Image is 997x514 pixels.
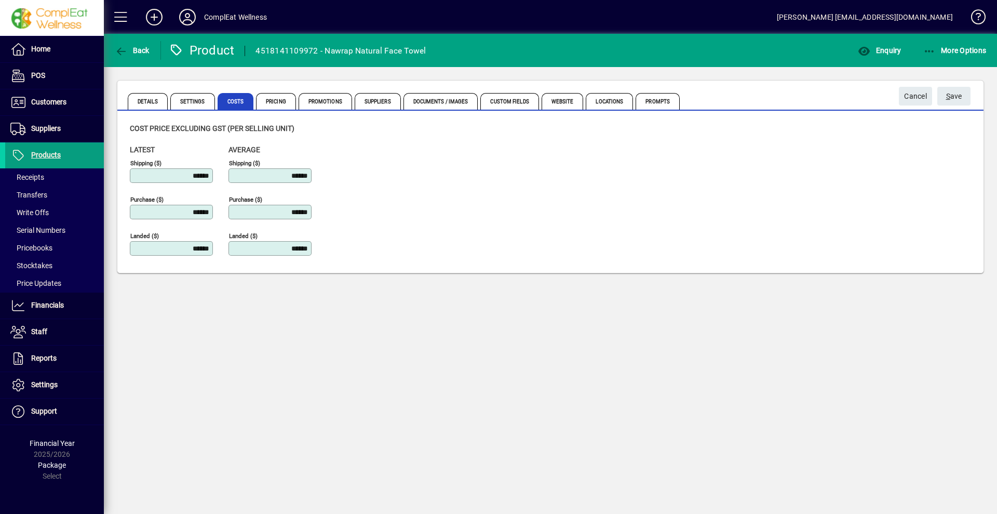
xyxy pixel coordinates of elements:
[31,407,57,415] span: Support
[355,93,401,110] span: Suppliers
[229,160,260,167] mat-label: Shipping ($)
[104,41,161,60] app-page-header-button: Back
[218,93,254,110] span: Costs
[946,88,962,105] span: ave
[5,293,104,319] a: Financials
[31,124,61,133] span: Suppliers
[946,92,950,100] span: S
[31,327,47,336] span: Staff
[229,232,258,240] mat-label: Landed ($)
[858,46,901,55] span: Enquiry
[130,232,159,240] mat-label: Landed ($)
[10,208,49,217] span: Write Offs
[31,380,58,389] span: Settings
[31,98,66,106] span: Customers
[228,146,260,154] span: Average
[923,46,987,55] span: More Options
[5,204,104,221] a: Write Offs
[31,45,50,53] span: Home
[963,2,984,36] a: Knowledge Base
[10,226,65,234] span: Serial Numbers
[5,319,104,345] a: Staff
[130,124,294,133] span: Cost price excluding GST (per selling unit)
[112,41,152,60] button: Back
[31,71,45,80] span: POS
[5,186,104,204] a: Transfers
[10,191,47,199] span: Transfers
[138,8,171,27] button: Add
[899,87,932,106] button: Cancel
[256,93,296,110] span: Pricing
[130,146,155,154] span: Latest
[777,9,953,25] div: [PERSON_NAME] [EMAIL_ADDRESS][DOMAIN_NAME]
[38,461,66,469] span: Package
[5,346,104,372] a: Reports
[921,41,989,60] button: More Options
[5,257,104,274] a: Stocktakes
[5,36,104,62] a: Home
[169,42,235,59] div: Product
[5,63,104,89] a: POS
[636,93,680,110] span: Prompts
[542,93,584,110] span: Website
[10,261,52,270] span: Stocktakes
[5,89,104,115] a: Customers
[10,244,52,252] span: Pricebooks
[171,8,204,27] button: Profile
[904,88,927,105] span: Cancel
[5,116,104,142] a: Suppliers
[855,41,904,60] button: Enquiry
[10,173,44,181] span: Receipts
[128,93,168,110] span: Details
[586,93,633,110] span: Locations
[403,93,478,110] span: Documents / Images
[115,46,150,55] span: Back
[31,151,61,159] span: Products
[130,160,161,167] mat-label: Shipping ($)
[30,439,75,447] span: Financial Year
[130,196,164,203] mat-label: Purchase ($)
[31,354,57,362] span: Reports
[5,168,104,186] a: Receipts
[5,221,104,239] a: Serial Numbers
[229,196,262,203] mat-label: Purchase ($)
[255,43,426,59] div: 4518141109972 - Nawrap Natural Face Towel
[5,372,104,398] a: Settings
[170,93,215,110] span: Settings
[5,399,104,425] a: Support
[10,279,61,287] span: Price Updates
[5,239,104,257] a: Pricebooks
[299,93,352,110] span: Promotions
[31,301,64,309] span: Financials
[480,93,538,110] span: Custom Fields
[5,274,104,292] a: Price Updates
[204,9,267,25] div: ComplEat Wellness
[937,87,971,106] button: Save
